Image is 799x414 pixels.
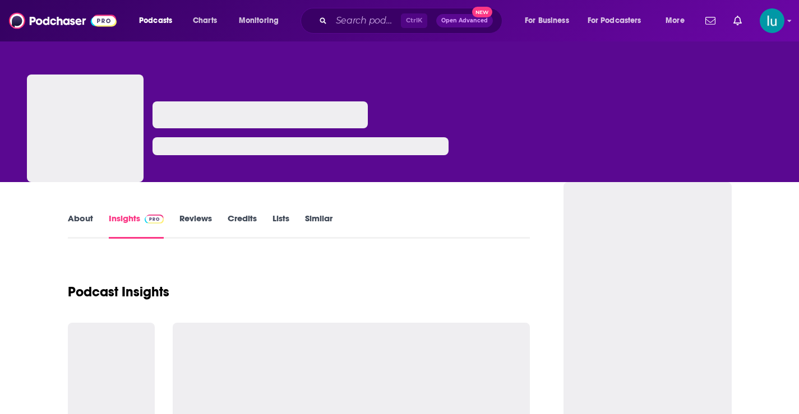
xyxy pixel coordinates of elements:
button: open menu [517,12,583,30]
span: For Podcasters [588,13,641,29]
button: Show profile menu [760,8,784,33]
input: Search podcasts, credits, & more... [331,12,401,30]
span: New [472,7,492,17]
a: Similar [305,213,332,239]
img: User Profile [760,8,784,33]
span: Logged in as lusodano [760,8,784,33]
img: Podchaser - Follow, Share and Rate Podcasts [9,10,117,31]
button: open menu [231,12,293,30]
a: Show notifications dropdown [701,11,720,30]
span: Podcasts [139,13,172,29]
a: Show notifications dropdown [729,11,746,30]
a: InsightsPodchaser Pro [109,213,164,239]
a: Credits [228,213,257,239]
button: open menu [580,12,658,30]
button: open menu [658,12,699,30]
a: Charts [186,12,224,30]
button: open menu [131,12,187,30]
span: For Business [525,13,569,29]
a: About [68,213,93,239]
div: Search podcasts, credits, & more... [311,8,513,34]
span: More [666,13,685,29]
span: Charts [193,13,217,29]
span: Ctrl K [401,13,427,28]
span: Open Advanced [441,18,488,24]
h1: Podcast Insights [68,283,169,300]
a: Reviews [179,213,212,239]
img: Podchaser Pro [145,215,164,224]
button: Open AdvancedNew [436,14,493,27]
a: Lists [273,213,289,239]
span: Monitoring [239,13,279,29]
